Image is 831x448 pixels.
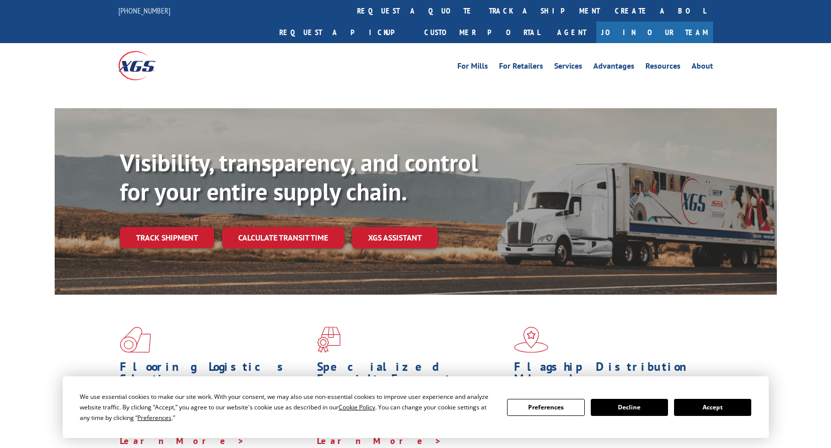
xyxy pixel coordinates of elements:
[514,361,704,390] h1: Flagship Distribution Model
[120,435,245,446] a: Learn More >
[120,147,478,207] b: Visibility, transparency, and control for your entire supply chain.
[137,413,172,422] span: Preferences
[118,6,171,16] a: [PHONE_NUMBER]
[596,22,713,43] a: Join Our Team
[417,22,547,43] a: Customer Portal
[593,62,634,73] a: Advantages
[80,391,495,423] div: We use essential cookies to make our site work. With your consent, we may also use non-essential ...
[120,361,309,390] h1: Flooring Logistics Solutions
[317,361,507,390] h1: Specialized Freight Experts
[674,399,751,416] button: Accept
[120,227,214,248] a: Track shipment
[499,62,543,73] a: For Retailers
[547,22,596,43] a: Agent
[554,62,582,73] a: Services
[222,227,344,249] a: Calculate transit time
[339,403,375,411] span: Cookie Policy
[120,327,151,353] img: xgs-icon-total-supply-chain-intelligence-red
[457,62,488,73] a: For Mills
[272,22,417,43] a: Request a pickup
[317,435,442,446] a: Learn More >
[645,62,681,73] a: Resources
[507,399,584,416] button: Preferences
[514,327,549,353] img: xgs-icon-flagship-distribution-model-red
[692,62,713,73] a: About
[317,327,341,353] img: xgs-icon-focused-on-flooring-red
[63,376,769,438] div: Cookie Consent Prompt
[591,399,668,416] button: Decline
[352,227,438,249] a: XGS ASSISTANT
